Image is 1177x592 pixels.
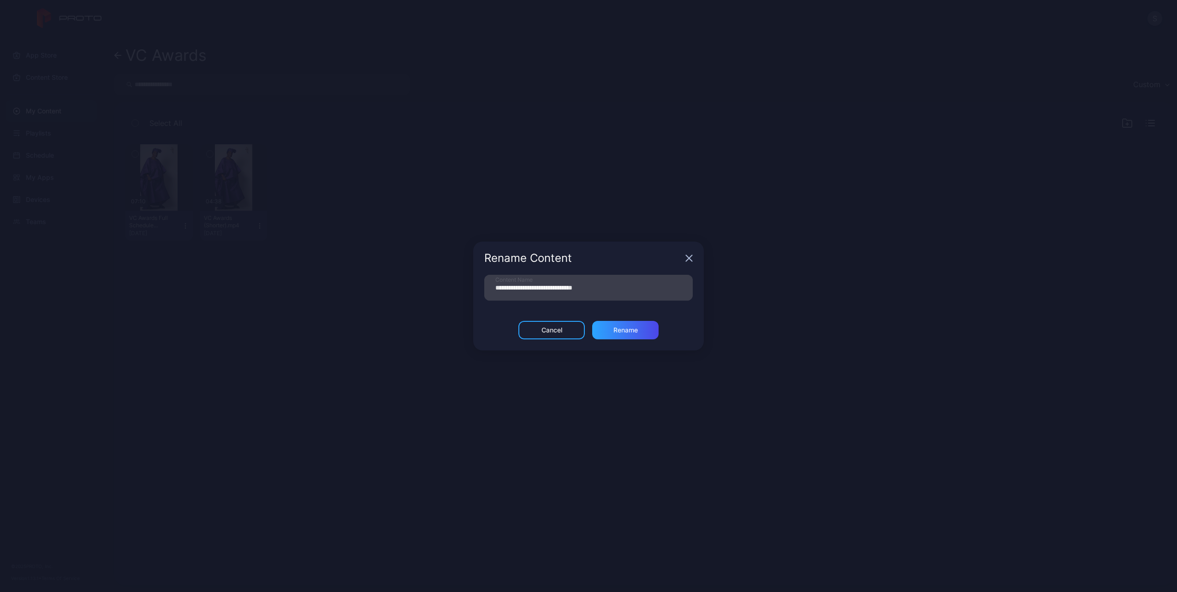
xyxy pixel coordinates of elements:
button: Rename [592,321,659,339]
div: Rename Content [484,253,682,264]
input: Content Name [484,275,693,301]
button: Cancel [518,321,585,339]
div: Cancel [541,326,562,334]
div: Rename [613,326,638,334]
